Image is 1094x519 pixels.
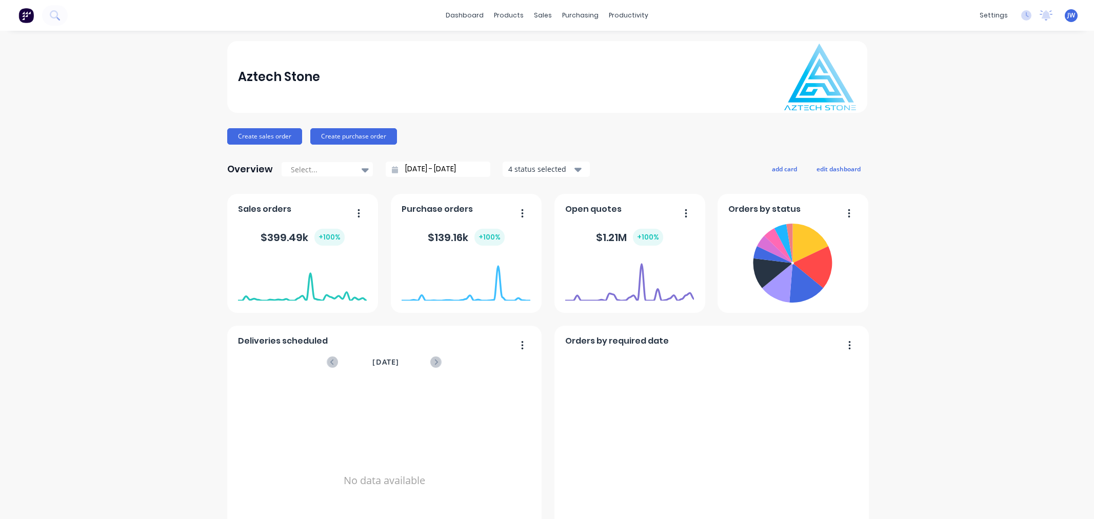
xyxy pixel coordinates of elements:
[227,128,302,145] button: Create sales order
[1067,11,1075,20] span: JW
[503,162,590,177] button: 4 status selected
[810,162,867,175] button: edit dashboard
[489,8,529,23] div: products
[604,8,653,23] div: productivity
[565,203,622,215] span: Open quotes
[441,8,489,23] a: dashboard
[633,229,663,246] div: + 100 %
[372,356,399,368] span: [DATE]
[310,128,397,145] button: Create purchase order
[728,203,801,215] span: Orders by status
[508,164,573,174] div: 4 status selected
[784,44,856,110] img: Aztech Stone
[18,8,34,23] img: Factory
[765,162,804,175] button: add card
[428,229,505,246] div: $ 139.16k
[314,229,345,246] div: + 100 %
[474,229,505,246] div: + 100 %
[974,8,1013,23] div: settings
[238,67,320,87] div: Aztech Stone
[557,8,604,23] div: purchasing
[529,8,557,23] div: sales
[238,335,328,347] span: Deliveries scheduled
[596,229,663,246] div: $ 1.21M
[261,229,345,246] div: $ 399.49k
[238,203,291,215] span: Sales orders
[402,203,473,215] span: Purchase orders
[227,159,273,179] div: Overview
